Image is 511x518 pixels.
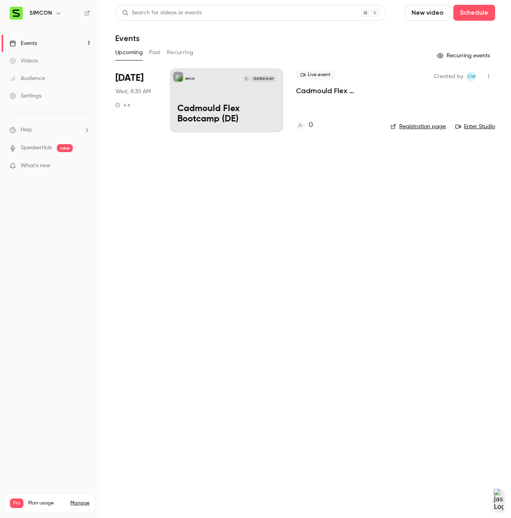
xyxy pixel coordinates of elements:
a: Manage [70,500,89,506]
button: Recurring events [433,49,495,62]
a: 0 [296,120,313,131]
a: Registration page [391,123,446,131]
button: Recurring [167,46,194,59]
p: Cadmould Flex Bootcamp (DE) [177,104,276,125]
h4: 0 [309,120,313,131]
a: Cadmould Flex Bootcamp (DE)SIMCONF[DATE] 8:30 AMCadmould Flex Bootcamp (DE) [170,68,283,132]
span: [DATE] 8:30 AM [251,76,275,82]
span: Pro [10,498,23,508]
span: Wed, 8:30 AM [115,88,151,96]
h1: Events [115,33,140,43]
li: help-dropdown-opener [10,126,90,134]
span: What's new [21,162,51,170]
div: 4 h [115,102,130,108]
div: Events [10,39,37,47]
span: Plan usage [28,500,66,506]
span: new [57,144,73,152]
span: CW [467,72,476,81]
div: Videos [10,57,38,65]
button: Past [149,46,161,59]
h6: SIMCON [29,9,52,17]
img: SIMCON [10,7,23,20]
div: Search for videos or events [122,9,202,17]
span: Christopher Wynes [466,72,476,81]
button: Schedule [453,5,495,21]
a: Cadmould Flex Bootcamp (DE) [296,86,378,96]
button: Upcoming [115,46,143,59]
p: SIMCON [185,77,194,81]
div: Audience [10,74,45,82]
span: Created by [434,72,463,81]
span: Live event [296,70,335,80]
span: [DATE] [115,72,144,84]
a: SpeakerHub [21,144,52,152]
a: Enter Studio [455,123,495,131]
button: New video [405,5,450,21]
div: Oct 22 Wed, 8:30 AM (Europe/Berlin) [115,68,157,132]
div: F [243,76,250,82]
span: Help [21,126,32,134]
div: Settings [10,92,41,100]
